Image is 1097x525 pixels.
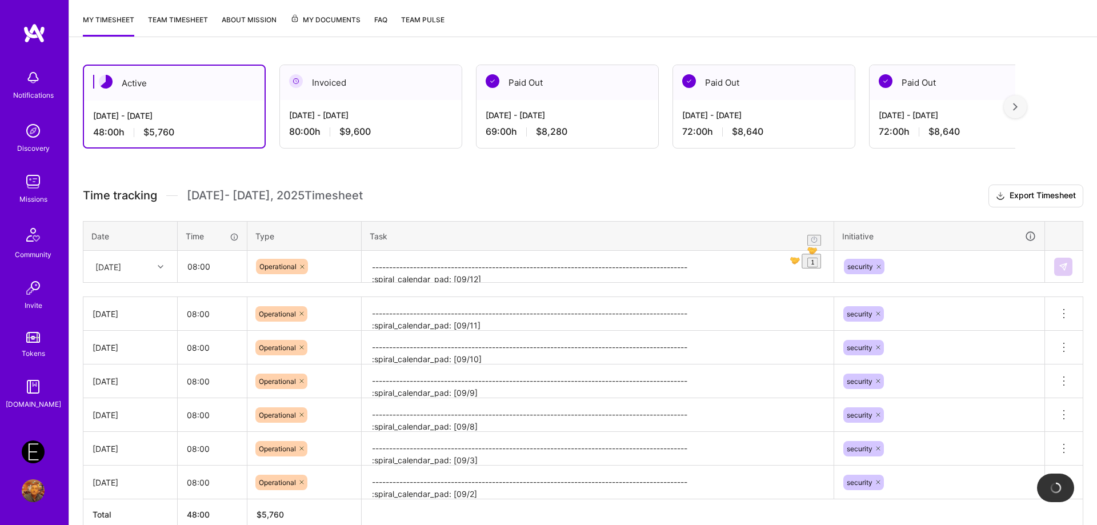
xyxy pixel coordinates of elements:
img: logo [23,23,46,43]
div: 80:00 h [289,126,453,138]
img: right [1013,103,1018,111]
div: Discovery [17,142,50,154]
input: HH:MM [178,299,247,329]
div: 72:00 h [682,126,846,138]
th: Task [362,221,834,251]
img: Community [19,221,47,249]
a: Team timesheet [148,14,208,37]
img: Invoiced [289,74,303,88]
div: [DOMAIN_NAME] [6,398,61,410]
img: teamwork [22,170,45,193]
div: [DATE] [93,409,168,421]
img: tokens [26,332,40,343]
a: My timesheet [83,14,134,37]
div: [DATE] - [DATE] [93,110,255,122]
span: Operational [259,262,297,271]
div: [DATE] [93,375,168,387]
div: 48:00 h [93,126,255,138]
div: Invite [25,299,42,311]
div: Paid Out [477,65,658,100]
div: [DATE] - [DATE] [289,109,453,121]
img: loading [1048,480,1063,495]
textarea: -------------------------------------------------------------------------------------------- :spi... [363,433,832,464]
a: FAQ [374,14,387,37]
span: Operational [259,478,296,487]
img: guide book [22,375,45,398]
img: discovery [22,119,45,142]
img: Invite [22,276,45,299]
textarea: To enrich screen reader interactions, please activate Accessibility in Grammarly extension settings [363,252,832,282]
div: [DATE] [93,308,168,320]
span: $8,280 [536,126,567,138]
textarea: -------------------------------------------------------------------------------------------- :spi... [363,399,832,431]
div: Notifications [13,89,54,101]
span: security [847,411,872,419]
a: User Avatar [19,479,47,502]
th: Date [83,221,178,251]
div: Community [15,249,51,261]
span: Operational [259,411,296,419]
th: Type [247,221,362,251]
span: Operational [259,377,296,386]
div: [DATE] [93,342,168,354]
div: Initiative [842,230,1036,243]
span: $5,760 [143,126,174,138]
div: Paid Out [870,65,1051,100]
a: Endeavor: Onlocation Mobile/Security- 3338TSV275 [19,440,47,463]
span: Operational [259,310,296,318]
a: Team Pulse [401,14,445,37]
div: null [1054,258,1074,276]
input: HH:MM [178,400,247,430]
input: HH:MM [178,434,247,464]
span: $ 5,760 [257,510,284,519]
span: Time tracking [83,189,157,203]
span: $9,600 [339,126,371,138]
div: 72:00 h [879,126,1042,138]
textarea: -------------------------------------------------------------------------------------------- :spi... [363,467,832,498]
div: Active [84,66,265,101]
i: icon Chevron [158,264,163,270]
span: Operational [259,343,296,352]
div: [DATE] [93,476,168,488]
span: [DATE] - [DATE] , 2025 Timesheet [187,189,363,203]
img: bell [22,66,45,89]
span: $8,640 [928,126,960,138]
input: HH:MM [178,332,247,363]
div: [DATE] [95,261,121,272]
img: Active [99,75,113,89]
div: Missions [19,193,47,205]
input: HH:MM [178,366,247,396]
img: Paid Out [486,74,499,88]
a: My Documents [290,14,361,37]
textarea: -------------------------------------------------------------------------------------------- :spi... [363,366,832,397]
button: Export Timesheet [988,185,1083,207]
img: Paid Out [879,74,892,88]
span: Team Pulse [401,15,445,24]
div: Invoiced [280,65,462,100]
div: [DATE] - [DATE] [486,109,649,121]
img: User Avatar [22,479,45,502]
input: HH:MM [178,467,247,498]
div: 69:00 h [486,126,649,138]
span: $8,640 [732,126,763,138]
span: security [847,262,873,271]
div: [DATE] [93,443,168,455]
span: security [847,478,872,487]
span: Operational [259,444,296,453]
div: Paid Out [673,65,855,100]
a: About Mission [222,14,277,37]
span: security [847,444,872,453]
i: icon Download [996,190,1005,202]
span: security [847,343,872,352]
textarea: -------------------------------------------------------------------------------------------- :spi... [363,298,832,330]
input: HH:MM [178,251,246,282]
span: security [847,310,872,318]
img: Submit [1059,262,1068,271]
textarea: -------------------------------------------------------------------------------------------- :spi... [363,332,832,363]
div: [DATE] - [DATE] [879,109,1042,121]
img: Endeavor: Onlocation Mobile/Security- 3338TSV275 [22,440,45,463]
div: Time [186,230,239,242]
span: My Documents [290,14,361,26]
span: security [847,377,872,386]
img: Paid Out [682,74,696,88]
